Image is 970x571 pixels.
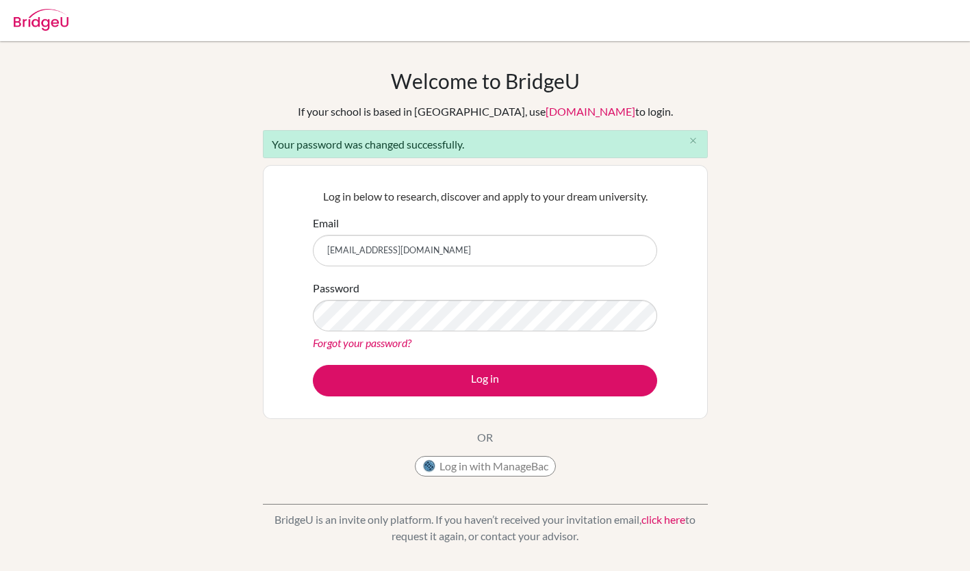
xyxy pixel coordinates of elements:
a: Forgot your password? [313,336,411,349]
h1: Welcome to BridgeU [391,68,580,93]
button: Log in [313,365,657,396]
div: Your password was changed successfully. [263,130,708,158]
p: OR [477,429,493,446]
p: BridgeU is an invite only platform. If you haven’t received your invitation email, to request it ... [263,511,708,544]
button: Close [680,131,707,151]
p: Log in below to research, discover and apply to your dream university. [313,188,657,205]
img: Bridge-U [14,9,68,31]
label: Email [313,215,339,231]
button: Log in with ManageBac [415,456,556,477]
div: If your school is based in [GEOGRAPHIC_DATA], use to login. [298,103,673,120]
i: close [688,136,698,146]
label: Password [313,280,359,296]
a: [DOMAIN_NAME] [546,105,635,118]
a: click here [641,513,685,526]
